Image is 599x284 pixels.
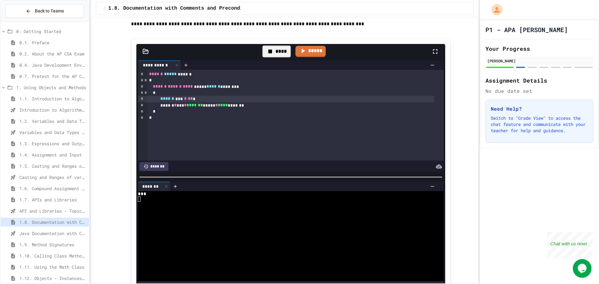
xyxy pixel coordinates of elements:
iframe: chat widget [547,232,593,258]
span: 1.12. Objects - Instances of Classes [19,275,86,282]
p: Switch to "Grade View" to access the chat feature and communicate with your teacher for help and ... [491,115,588,134]
span: 0: Getting Started [16,28,86,35]
span: Variables and Data Types - Quiz [19,129,86,136]
span: 0.7. Pretest for the AP CSA Exam [19,73,86,79]
span: 1.2. Variables and Data Types [19,118,86,124]
span: 1.10. Calling Class Methods [19,253,86,259]
span: 1.8. Documentation with Comments and Preconditions [108,5,258,12]
span: 1.7. APIs and Libraries [19,196,86,203]
div: No due date set [485,87,593,95]
span: Introduction to Algorithms, Programming, and Compilers [19,107,86,113]
button: Back to Teams [6,4,84,18]
span: 0.2. About the AP CSA Exam [19,51,86,57]
span: Casting and Ranges of variables - Quiz [19,174,86,181]
div: [PERSON_NAME] [487,58,592,64]
span: 1. Using Objects and Methods [16,84,86,91]
span: 1.6. Compound Assignment Operators [19,185,86,192]
div: My Account [485,2,504,17]
span: 1.3. Expressions and Output [New] [19,140,86,147]
span: 1.1. Introduction to Algorithms, Programming, and Compilers [19,95,86,102]
h3: Need Help? [491,105,588,113]
span: 0.1. Preface [19,39,86,46]
span: 1.9. Method Signatures [19,241,86,248]
span: API and Libraries - Topic 1.7 [19,208,86,214]
h1: P1 - APA [PERSON_NAME] [485,25,568,34]
span: / [104,6,106,11]
h2: Assignment Details [485,76,593,85]
span: 1.11. Using the Math Class [19,264,86,270]
span: 0.4. Java Development Environments [19,62,86,68]
span: 1.8. Documentation with Comments and Preconditions [19,219,86,225]
span: Back to Teams [35,8,64,14]
h2: Your Progress [485,44,593,53]
iframe: chat widget [573,259,593,278]
span: 1.5. Casting and Ranges of Values [19,163,86,169]
span: 1.4. Assignment and Input [19,152,86,158]
span: Java Documentation with Comments - Topic 1.8 [19,230,86,237]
